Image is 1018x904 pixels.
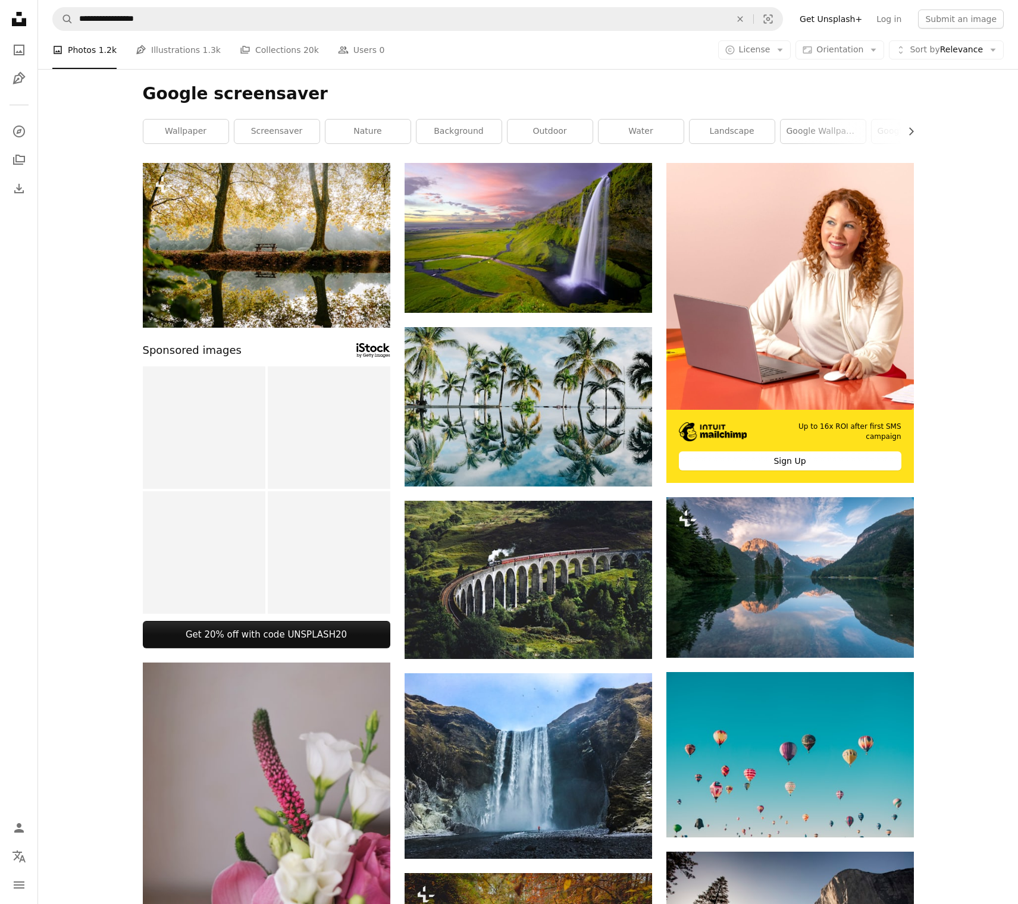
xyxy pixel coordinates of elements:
a: train on bridge surrounded with trees at daytime [405,575,652,585]
form: Find visuals sitewide [52,7,783,31]
img: train on bridge surrounded with trees at daytime [405,501,652,659]
button: Language [7,845,31,868]
span: License [739,45,770,54]
a: Collections [7,148,31,172]
a: Download History [7,177,31,200]
button: Submit an image [918,10,1004,29]
span: Sort by [910,45,939,54]
img: waterfalls at daytime [405,163,652,313]
a: landscape [690,120,775,143]
a: screensaver [234,120,320,143]
a: Log in / Sign up [7,816,31,840]
span: Relevance [910,44,983,56]
span: Sponsored images [143,342,242,359]
img: a bench sitting in the middle of a forest next to a lake [143,163,390,328]
button: scroll list to the right [900,120,914,143]
a: nature [325,120,411,143]
button: Sort byRelevance [889,40,1004,59]
img: a lake surrounded by mountains and trees under a cloudy sky [666,497,914,658]
a: Illustrations [7,67,31,90]
div: Sign Up [679,451,901,470]
a: Log in [869,10,909,29]
a: wallpaper [143,120,228,143]
span: Orientation [816,45,863,54]
span: 1.3k [203,43,221,56]
img: file-1722962837469-d5d3a3dee0c7image [666,163,914,410]
button: Orientation [795,40,884,59]
a: Photos [7,38,31,62]
a: waterfalls under cloud [405,761,652,771]
a: outdoor [508,120,593,143]
a: Get 20% off with code UNSPLASH20 [143,621,390,648]
span: 20k [303,43,319,56]
img: water reflection of coconut palm trees [405,327,652,486]
a: google wallpaper [781,120,866,143]
a: water [599,120,684,143]
button: Clear [727,8,753,30]
a: a bench sitting in the middle of a forest next to a lake [143,240,390,250]
a: waterfalls at daytime [405,233,652,243]
img: assorted-color hot air balloons during daytime [666,672,914,837]
span: Up to 16x ROI after first SMS campaign [765,422,901,442]
a: Explore [7,120,31,143]
img: waterfalls under cloud [405,673,652,859]
a: a lake surrounded by mountains and trees under a cloudy sky [666,572,914,583]
a: water reflection of coconut palm trees [405,401,652,412]
a: Up to 16x ROI after first SMS campaignSign Up [666,163,914,483]
button: License [718,40,791,59]
h1: Google screensaver [143,83,914,105]
button: Visual search [754,8,782,30]
img: file-1690386555781-336d1949dad1image [679,422,747,441]
a: Collections 20k [240,31,319,69]
a: pink and white roses in brown basket [143,842,390,853]
a: assorted-color hot air balloons during daytime [666,749,914,760]
a: Get Unsplash+ [793,10,869,29]
button: Menu [7,873,31,897]
a: Illustrations 1.3k [136,31,221,69]
span: 0 [380,43,385,56]
a: background [416,120,502,143]
button: Search Unsplash [53,8,73,30]
a: google background [872,120,957,143]
a: Users 0 [338,31,385,69]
